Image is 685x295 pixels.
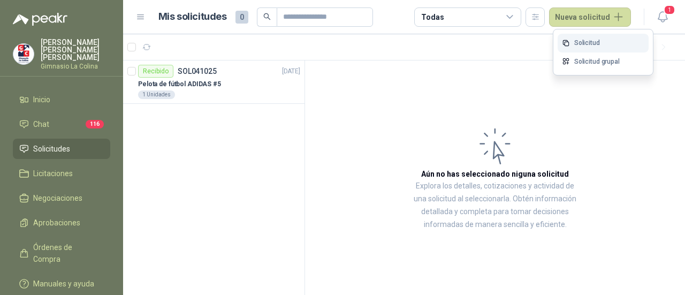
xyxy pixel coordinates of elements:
span: Inicio [33,94,50,105]
a: Manuales y ayuda [13,274,110,294]
div: 1 Unidades [138,90,175,99]
a: Inicio [13,89,110,110]
h3: Aún no has seleccionado niguna solicitud [421,168,569,180]
p: [DATE] [282,66,300,77]
img: Logo peakr [13,13,67,26]
span: Órdenes de Compra [33,241,100,265]
img: Company Logo [13,44,34,64]
span: 0 [235,11,248,24]
span: Negociaciones [33,192,82,204]
p: Pelota de fútbol ADIDAS #5 [138,79,221,89]
h1: Mis solicitudes [158,9,227,25]
span: Manuales y ayuda [33,278,94,290]
a: Órdenes de Compra [13,237,110,269]
span: 1 [664,5,675,15]
span: search [263,13,271,20]
a: Licitaciones [13,163,110,184]
button: Nueva solicitud [549,7,631,27]
span: Aprobaciones [33,217,80,229]
span: 116 [86,120,104,128]
a: Solicitudes [13,139,110,159]
div: Todas [421,11,444,23]
p: Explora los detalles, cotizaciones y actividad de una solicitud al seleccionarla. Obtén informaci... [412,180,578,231]
a: Solicitud [558,34,649,52]
span: Solicitudes [33,143,70,155]
button: 1 [653,7,672,27]
p: Gimnasio La Colina [41,63,110,70]
a: Chat116 [13,114,110,134]
a: Negociaciones [13,188,110,208]
span: Chat [33,118,49,130]
div: Recibido [138,65,173,78]
a: RecibidoSOL041025[DATE] Pelota de fútbol ADIDAS #51 Unidades [123,60,305,104]
p: SOL041025 [178,67,217,75]
span: Licitaciones [33,168,73,179]
p: [PERSON_NAME] [PERSON_NAME] [PERSON_NAME] [41,39,110,61]
a: Solicitud grupal [558,52,649,71]
a: Aprobaciones [13,213,110,233]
